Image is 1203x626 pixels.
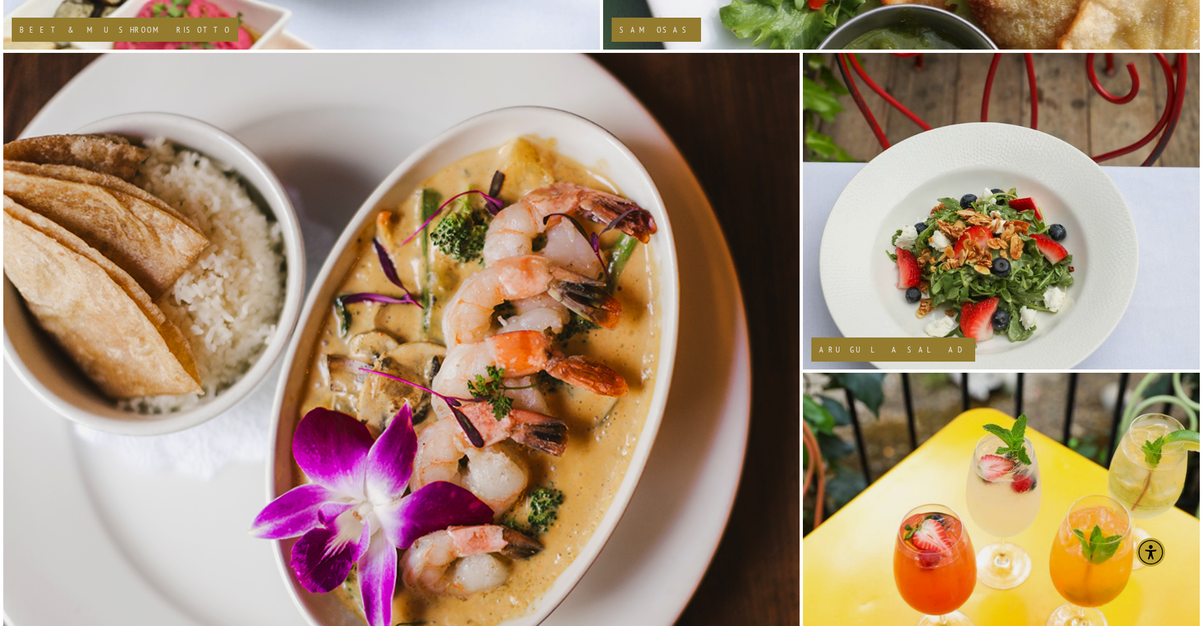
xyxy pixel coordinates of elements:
h2: Samosas [619,25,693,34]
h2: BEET & MUSHROOM RISOTTO [20,25,230,34]
div: Accessibility Menu [1136,538,1165,567]
h2: Arugula Salad [819,345,967,354]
